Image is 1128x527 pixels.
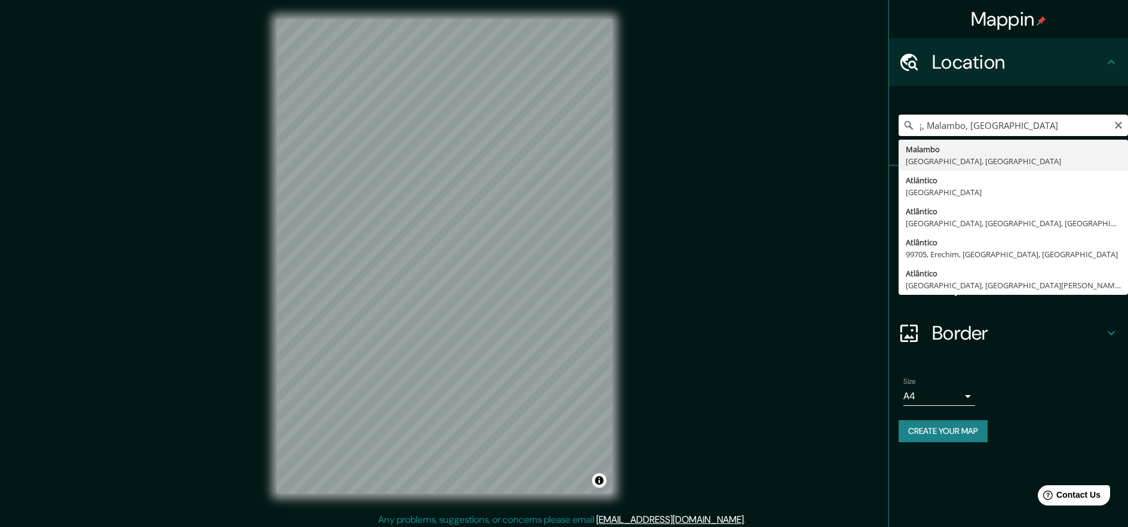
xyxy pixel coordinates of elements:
[1037,16,1046,26] img: pin-icon.png
[889,261,1128,309] div: Layout
[906,205,1121,217] div: Atlântico
[906,217,1121,229] div: [GEOGRAPHIC_DATA], [GEOGRAPHIC_DATA], [GEOGRAPHIC_DATA]
[906,248,1121,260] div: 99705, Erechim, [GEOGRAPHIC_DATA], [GEOGRAPHIC_DATA]
[746,513,747,527] div: .
[906,174,1121,186] div: Atlántico
[906,186,1121,198] div: [GEOGRAPHIC_DATA]
[378,513,746,527] p: Any problems, suggestions, or concerns please email .
[932,273,1104,297] h4: Layout
[906,155,1121,167] div: [GEOGRAPHIC_DATA], [GEOGRAPHIC_DATA]
[932,321,1104,345] h4: Border
[889,166,1128,214] div: Pins
[596,513,744,526] a: [EMAIL_ADDRESS][DOMAIN_NAME]
[906,279,1121,291] div: [GEOGRAPHIC_DATA], [GEOGRAPHIC_DATA][PERSON_NAME], [GEOGRAPHIC_DATA]
[906,236,1121,248] div: Atlântico
[277,19,612,494] canvas: Map
[906,267,1121,279] div: Atlântico
[889,38,1128,86] div: Location
[889,214,1128,261] div: Style
[906,143,1121,155] div: Malambo
[1114,119,1123,130] button: Clear
[899,420,988,442] button: Create your map
[592,473,606,488] button: Toggle attribution
[971,7,1047,31] h4: Mappin
[747,513,750,527] div: .
[932,50,1104,74] h4: Location
[1022,480,1115,514] iframe: Help widget launcher
[889,309,1128,357] div: Border
[903,387,975,406] div: A4
[899,115,1128,136] input: Pick your city or area
[903,377,916,387] label: Size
